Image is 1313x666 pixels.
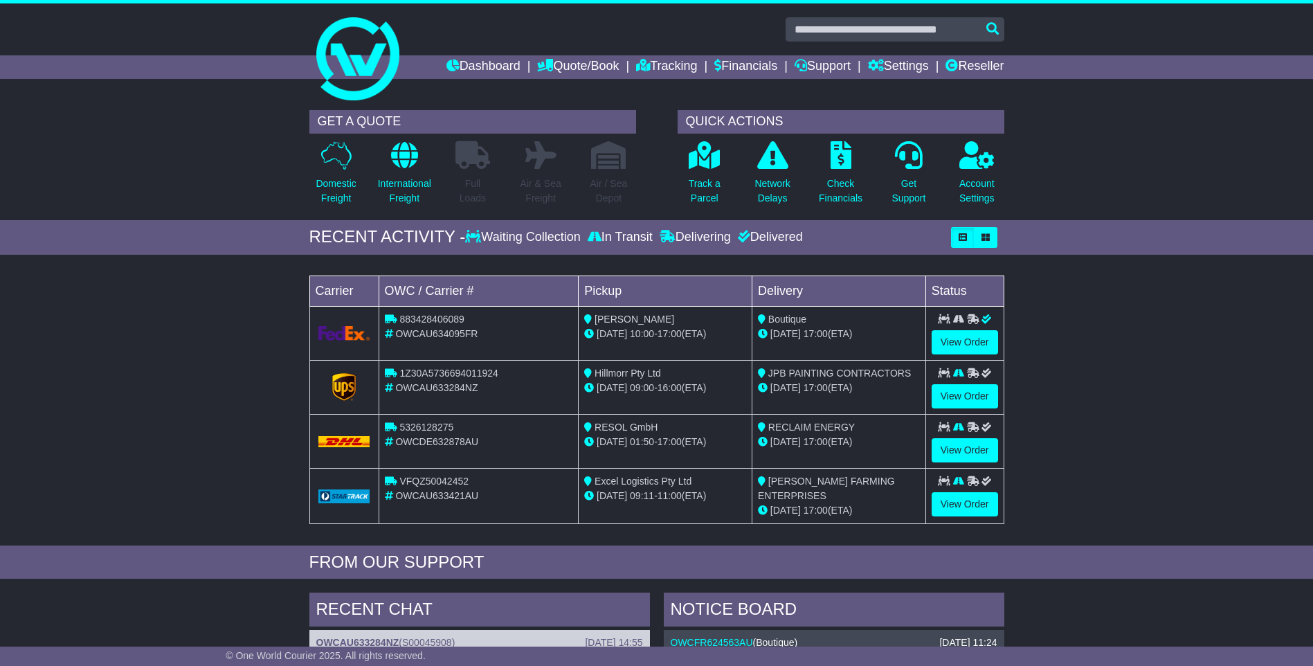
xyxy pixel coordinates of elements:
[630,490,654,501] span: 09:11
[226,650,426,661] span: © One World Courier 2025. All rights reserved.
[758,476,895,501] span: [PERSON_NAME] FARMING ENTERPRISES
[316,637,643,649] div: ( )
[315,141,356,213] a: DomesticFreight
[579,276,752,306] td: Pickup
[770,505,801,516] span: [DATE]
[597,490,627,501] span: [DATE]
[658,328,682,339] span: 17:00
[584,327,746,341] div: - (ETA)
[795,55,851,79] a: Support
[819,177,862,206] p: Check Financials
[754,177,790,206] p: Network Delays
[584,230,656,245] div: In Transit
[595,422,658,433] span: RESOL GmbH
[932,492,998,516] a: View Order
[658,490,682,501] span: 11:00
[377,141,432,213] a: InternationalFreight
[754,141,790,213] a: NetworkDelays
[818,141,863,213] a: CheckFinancials
[399,368,498,379] span: 1Z30A5736694011924
[658,382,682,393] span: 16:00
[465,230,583,245] div: Waiting Collection
[316,637,399,648] a: OWCAU633284NZ
[309,593,650,630] div: RECENT CHAT
[332,373,356,401] img: GetCarrierServiceLogo
[770,436,801,447] span: [DATE]
[756,637,794,648] span: Boutique
[945,55,1004,79] a: Reseller
[689,177,721,206] p: Track a Parcel
[758,327,920,341] div: (ETA)
[868,55,929,79] a: Settings
[395,328,478,339] span: OWCAU634095FR
[671,637,753,648] a: OWCFR624563AU
[714,55,777,79] a: Financials
[379,276,579,306] td: OWC / Carrier #
[752,276,925,306] td: Delivery
[758,435,920,449] div: (ETA)
[399,476,469,487] span: VFQZ50042452
[758,381,920,395] div: (ETA)
[595,476,691,487] span: Excel Logistics Pty Ltd
[309,227,466,247] div: RECENT ACTIVITY -
[939,637,997,649] div: [DATE] 11:24
[597,436,627,447] span: [DATE]
[597,382,627,393] span: [DATE]
[678,110,1004,134] div: QUICK ACTIONS
[959,177,995,206] p: Account Settings
[395,382,478,393] span: OWCAU633284NZ
[804,505,828,516] span: 17:00
[932,384,998,408] a: View Order
[584,381,746,395] div: - (ETA)
[804,328,828,339] span: 17:00
[399,422,453,433] span: 5326128275
[309,110,636,134] div: GET A QUOTE
[455,177,490,206] p: Full Loads
[891,177,925,206] p: Get Support
[309,276,379,306] td: Carrier
[316,177,356,206] p: Domestic Freight
[378,177,431,206] p: International Freight
[537,55,619,79] a: Quote/Book
[597,328,627,339] span: [DATE]
[595,368,661,379] span: Hillmorr Pty Ltd
[656,230,734,245] div: Delivering
[658,436,682,447] span: 17:00
[584,435,746,449] div: - (ETA)
[309,552,1004,573] div: FROM OUR SUPPORT
[318,489,370,503] img: GetCarrierServiceLogo
[768,368,911,379] span: JPB PAINTING CONTRACTORS
[585,637,642,649] div: [DATE] 14:55
[891,141,926,213] a: GetSupport
[584,489,746,503] div: - (ETA)
[770,328,801,339] span: [DATE]
[630,328,654,339] span: 10:00
[671,637,997,649] div: ( )
[758,503,920,518] div: (ETA)
[630,436,654,447] span: 01:50
[688,141,721,213] a: Track aParcel
[932,330,998,354] a: View Order
[395,436,478,447] span: OWCDE632878AU
[959,141,995,213] a: AccountSettings
[636,55,697,79] a: Tracking
[318,326,370,341] img: GetCarrierServiceLogo
[446,55,520,79] a: Dashboard
[804,436,828,447] span: 17:00
[395,490,478,501] span: OWCAU633421AU
[402,637,452,648] span: S00045908
[520,177,561,206] p: Air & Sea Freight
[925,276,1004,306] td: Status
[734,230,803,245] div: Delivered
[630,382,654,393] span: 09:00
[768,314,806,325] span: Boutique
[595,314,674,325] span: [PERSON_NAME]
[399,314,464,325] span: 883428406089
[664,593,1004,630] div: NOTICE BOARD
[590,177,628,206] p: Air / Sea Depot
[932,438,998,462] a: View Order
[318,436,370,447] img: DHL.png
[770,382,801,393] span: [DATE]
[804,382,828,393] span: 17:00
[768,422,855,433] span: RECLAIM ENERGY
